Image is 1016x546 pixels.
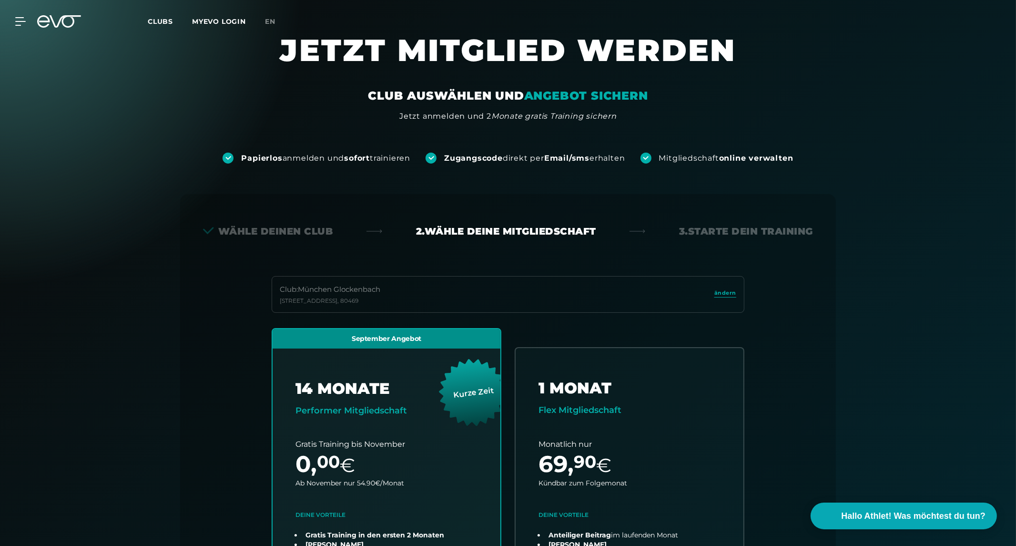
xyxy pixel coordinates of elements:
div: CLUB AUSWÄHLEN UND [368,88,648,103]
div: Club : München Glockenbach [280,284,380,295]
h1: JETZT MITGLIED WERDEN [222,31,794,88]
div: Jetzt anmelden und 2 [399,111,617,122]
span: Clubs [148,17,173,26]
em: Monate gratis Training sichern [491,112,617,121]
div: 2. Wähle deine Mitgliedschaft [416,225,596,238]
strong: Email/sms [544,154,589,163]
div: anmelden und trainieren [241,153,410,164]
div: Mitgliedschaft [659,153,793,164]
a: ändern [714,289,736,300]
div: direkt per erhalten [444,153,625,164]
a: MYEVO LOGIN [192,17,246,26]
a: en [265,16,287,27]
div: 3. Starte dein Training [679,225,813,238]
strong: sofort [344,154,370,163]
button: Hallo Athlet! Was möchtest du tun? [811,503,997,529]
span: en [265,17,275,26]
strong: online verwalten [719,154,793,163]
em: ANGEBOT SICHERN [524,89,648,103]
span: ändern [714,289,736,297]
strong: Papierlos [241,154,282,163]
div: [STREET_ADDRESS] , 80469 [280,297,380,305]
span: Hallo Athlet! Was möchtest du tun? [841,510,986,523]
strong: Zugangscode [444,154,503,163]
a: Clubs [148,17,192,26]
div: Wähle deinen Club [203,225,333,238]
